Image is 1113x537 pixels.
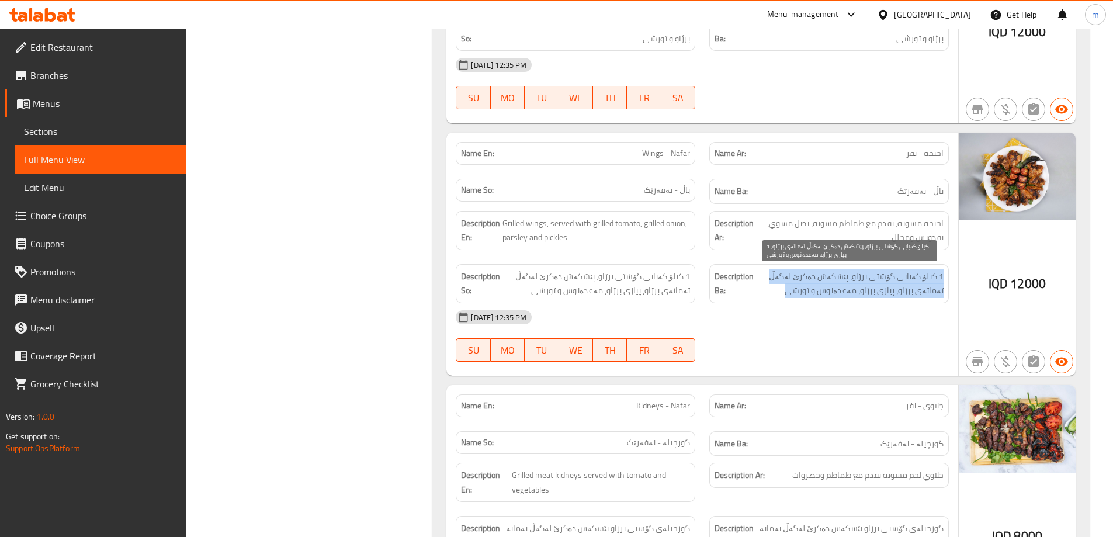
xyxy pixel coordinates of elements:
[502,269,690,298] span: 1 کیلۆ کەبابی گۆشتی برژاو، پێشکەش دەکرێ لەگەڵ تەماتەی برژاو، پیازی برژاو، مەعدەنوس و تورشی
[715,17,758,46] strong: Description Ba:
[466,60,531,71] span: [DATE] 12:35 PM
[559,86,593,109] button: WE
[15,174,186,202] a: Edit Menu
[564,89,588,106] span: WE
[627,436,690,449] span: گورچیلە - نەفەرێک
[906,400,944,412] span: جلاوي - نفر
[1022,350,1045,373] button: Not has choices
[715,269,754,298] strong: Description Ba:
[758,216,944,245] span: اجنحة مشوية، تقدم مع طماطم مشوية، بصل مشوي، بقدونس ومخلل
[15,145,186,174] a: Full Menu View
[5,33,186,61] a: Edit Restaurant
[461,436,494,449] strong: Name So:
[642,147,690,160] span: Wings - Nafar
[461,269,500,298] strong: Description So:
[525,86,559,109] button: TU
[632,342,656,359] span: FR
[30,265,176,279] span: Promotions
[30,237,176,251] span: Coupons
[30,293,176,307] span: Menu disclaimer
[632,89,656,106] span: FR
[897,184,944,199] span: باڵ - نەفەرێک
[666,342,691,359] span: SA
[491,86,525,109] button: MO
[715,216,755,245] strong: Description Ar:
[495,342,520,359] span: MO
[989,20,1008,43] span: IQD
[456,86,490,109] button: SU
[5,230,186,258] a: Coupons
[966,350,989,373] button: Not branch specific item
[756,269,944,298] span: 1 کیلۆ کەبابی گۆشتی برژاو، پێشکەش دەکرێ لەگەڵ تەماتەی برژاو، پیازی برژاو، مەعدەنوس و تورشی
[5,258,186,286] a: Promotions
[461,216,500,245] strong: Description En:
[666,89,691,106] span: SA
[461,468,509,497] strong: Description En:
[30,377,176,391] span: Grocery Checklist
[6,409,34,424] span: Version:
[461,89,486,106] span: SU
[6,441,80,456] a: Support.OpsPlatform
[906,147,944,160] span: اجنحة - نفر
[1010,20,1046,43] span: 12000
[564,342,588,359] span: WE
[715,436,748,451] strong: Name Ba:
[461,147,494,160] strong: Name En:
[661,86,695,109] button: SA
[6,429,60,444] span: Get support on:
[994,98,1017,121] button: Purchased item
[715,468,765,483] strong: Description Ar:
[644,184,690,196] span: باڵ - نەفەرێک
[627,338,661,362] button: FR
[461,17,504,46] strong: Description So:
[598,89,622,106] span: TH
[5,202,186,230] a: Choice Groups
[5,314,186,342] a: Upsell
[24,153,176,167] span: Full Menu View
[559,338,593,362] button: WE
[495,89,520,106] span: MO
[5,89,186,117] a: Menus
[627,86,661,109] button: FR
[1050,98,1073,121] button: Available
[30,68,176,82] span: Branches
[880,436,944,451] span: گورچیلە - نەفەرێک
[491,338,525,362] button: MO
[966,98,989,121] button: Not branch specific item
[989,272,1008,295] span: IQD
[661,338,695,362] button: SA
[456,338,490,362] button: SU
[715,400,746,412] strong: Name Ar:
[1010,272,1046,295] span: 12000
[5,342,186,370] a: Coverage Report
[30,40,176,54] span: Edit Restaurant
[5,61,186,89] a: Branches
[507,17,691,46] span: جەرگ پێشکەش دەکرێ لەگەڵ تەماتەی برژاو، پیازی برژاو و تورشی
[894,8,971,21] div: [GEOGRAPHIC_DATA]
[792,468,944,483] span: جلاوي لحم مشوية تقدم مع طماطم وخضروات
[593,338,627,362] button: TH
[461,400,494,412] strong: Name En:
[15,117,186,145] a: Sections
[598,342,622,359] span: TH
[30,209,176,223] span: Choice Groups
[715,147,746,160] strong: Name Ar:
[30,349,176,363] span: Coverage Report
[593,86,627,109] button: TH
[466,312,531,323] span: [DATE] 12:35 PM
[525,338,559,362] button: TU
[461,184,494,196] strong: Name So:
[24,181,176,195] span: Edit Menu
[24,124,176,138] span: Sections
[715,184,748,199] strong: Name Ba:
[959,385,1076,473] img: %D8%AC%D9%84%D8%A7%D9%88%D9%8A638937966040713455.jpg
[502,216,690,245] span: Grilled wings, served with grilled tomato, grilled onion, parsley and pickles
[36,409,54,424] span: 1.0.0
[1092,8,1099,21] span: m
[1050,350,1073,373] button: Available
[529,342,554,359] span: TU
[5,286,186,314] a: Menu disclaimer
[1022,98,1045,121] button: Not has choices
[5,370,186,398] a: Grocery Checklist
[767,8,839,22] div: Menu-management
